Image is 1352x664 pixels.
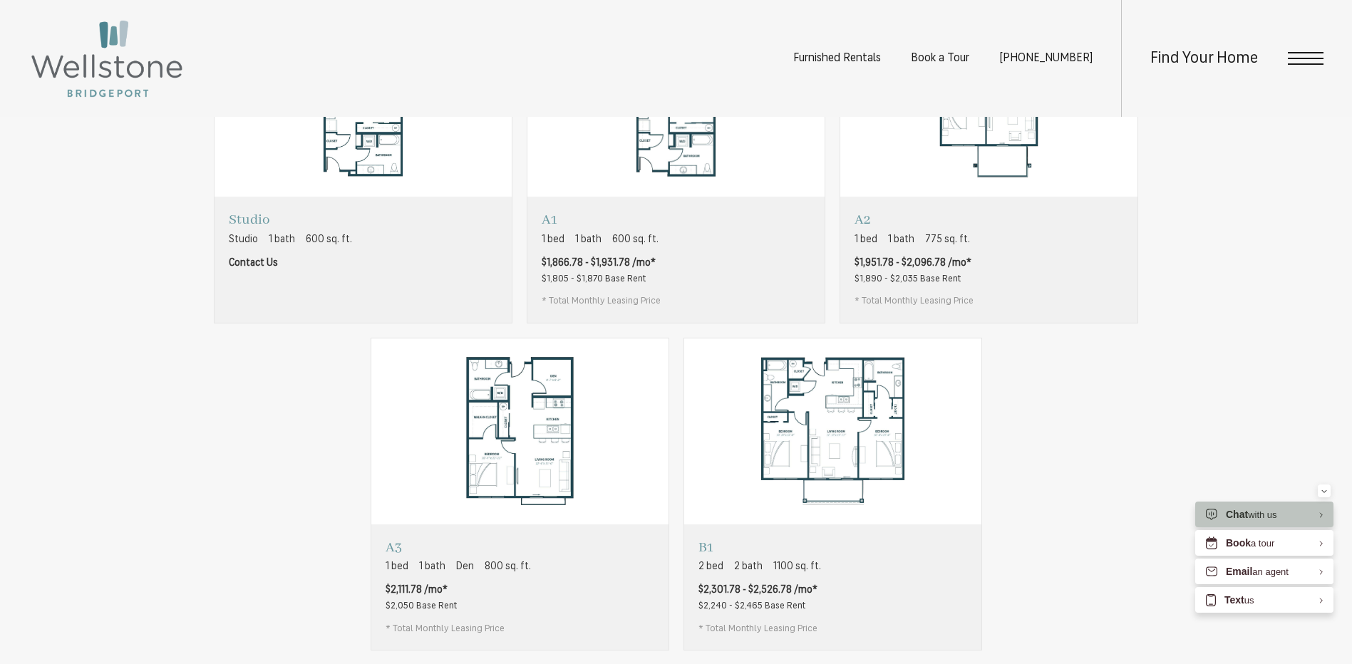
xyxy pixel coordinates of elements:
[855,274,961,284] span: $1,890 - $2,035 Base Rent
[855,232,877,247] span: 1 bed
[419,559,445,574] span: 1 bath
[542,211,661,229] p: A1
[855,256,971,271] span: $1,951.78 - $2,096.78 /mo*
[542,274,646,284] span: $1,805 - $1,870 Base Rent
[371,338,669,525] img: A3 - 1 bedroom floorplan layout with 1 bathroom and 800 square feet
[911,53,969,64] a: Book a Tour
[29,18,185,100] img: Wellstone
[855,294,974,308] span: * Total Monthly Leasing Price
[683,338,982,651] a: View floorplan B1
[698,539,821,556] p: B1
[542,294,661,308] span: * Total Monthly Leasing Price
[1288,52,1323,65] button: Open Menu
[999,53,1093,64] span: [PHONE_NUMBER]
[698,583,817,598] span: $2,301.78 - $2,526.78 /mo*
[229,211,352,229] p: Studio
[386,622,505,636] span: * Total Monthly Leasing Price
[485,559,531,574] span: 800 sq. ft.
[371,338,669,651] a: View floorplan A3
[999,53,1093,64] a: Call us at (253) 400-3144
[840,10,1138,323] a: View floorplan A2
[214,10,512,323] a: View floorplan Studio
[527,10,825,323] a: View floorplan A1
[542,256,656,271] span: $1,866.78 - $1,931.78 /mo*
[612,232,659,247] span: 600 sq. ft.
[855,211,974,229] p: A2
[386,601,457,611] span: $2,050 Base Rent
[925,232,970,247] span: 775 sq. ft.
[698,622,817,636] span: * Total Monthly Leasing Price
[684,338,981,525] img: B1 - 2 bedroom floorplan layout with 2 bathrooms and 1100 square feet
[1150,51,1258,67] a: Find Your Home
[229,232,258,247] span: Studio
[575,232,602,247] span: 1 bath
[386,559,408,574] span: 1 bed
[386,539,531,556] p: A3
[734,559,763,574] span: 2 bath
[698,559,723,574] span: 2 bed
[773,559,821,574] span: 1100 sq. ft.
[888,232,914,247] span: 1 bath
[269,232,295,247] span: 1 bath
[386,583,448,598] span: $2,111.78 /mo*
[698,601,805,611] span: $2,240 - $2,465 Base Rent
[306,232,352,247] span: 600 sq. ft.
[542,232,564,247] span: 1 bed
[229,256,278,271] span: Contact Us
[793,53,881,64] a: Furnished Rentals
[456,559,474,574] span: Den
